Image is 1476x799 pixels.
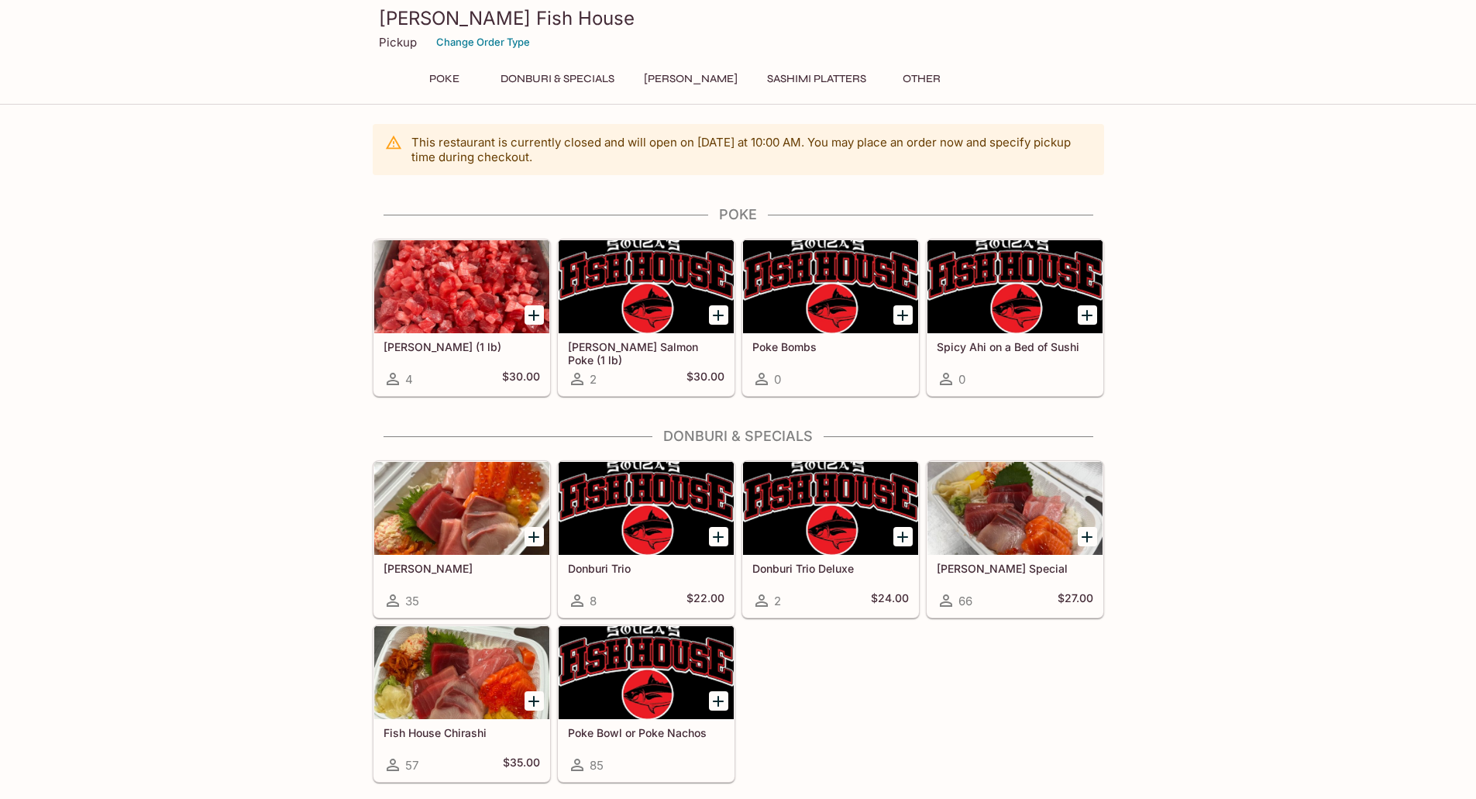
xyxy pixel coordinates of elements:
[373,428,1104,445] h4: Donburi & Specials
[927,462,1103,555] div: Souza Special
[374,626,549,719] div: Fish House Chirashi
[893,305,913,325] button: Add Poke Bombs
[686,591,724,610] h5: $22.00
[927,239,1103,396] a: Spicy Ahi on a Bed of Sushi0
[958,372,965,387] span: 0
[590,594,597,608] span: 8
[927,461,1103,618] a: [PERSON_NAME] Special66$27.00
[1058,591,1093,610] h5: $27.00
[590,758,604,773] span: 85
[937,562,1093,575] h5: [PERSON_NAME] Special
[503,756,540,774] h5: $35.00
[525,527,544,546] button: Add Sashimi Donburis
[492,68,623,90] button: Donburi & Specials
[558,239,735,396] a: [PERSON_NAME] Salmon Poke (1 lb)2$30.00
[502,370,540,388] h5: $30.00
[752,340,909,353] h5: Poke Bombs
[374,240,549,333] div: Ahi Poke (1 lb)
[742,461,919,618] a: Donburi Trio Deluxe2$24.00
[429,30,537,54] button: Change Order Type
[709,527,728,546] button: Add Donburi Trio
[373,625,550,782] a: Fish House Chirashi57$35.00
[558,625,735,782] a: Poke Bowl or Poke Nachos85
[379,35,417,50] p: Pickup
[411,135,1092,164] p: This restaurant is currently closed and will open on [DATE] at 10:00 AM . You may place an order ...
[384,562,540,575] h5: [PERSON_NAME]
[568,726,724,739] h5: Poke Bowl or Poke Nachos
[1078,527,1097,546] button: Add Souza Special
[559,240,734,333] div: Ora King Salmon Poke (1 lb)
[568,340,724,366] h5: [PERSON_NAME] Salmon Poke (1 lb)
[373,206,1104,223] h4: Poke
[743,462,918,555] div: Donburi Trio Deluxe
[405,594,419,608] span: 35
[1078,305,1097,325] button: Add Spicy Ahi on a Bed of Sushi
[559,462,734,555] div: Donburi Trio
[384,340,540,353] h5: [PERSON_NAME] (1 lb)
[559,626,734,719] div: Poke Bowl or Poke Nachos
[373,461,550,618] a: [PERSON_NAME]35
[893,527,913,546] button: Add Donburi Trio Deluxe
[937,340,1093,353] h5: Spicy Ahi on a Bed of Sushi
[525,305,544,325] button: Add Ahi Poke (1 lb)
[871,591,909,610] h5: $24.00
[405,372,413,387] span: 4
[379,6,1098,30] h3: [PERSON_NAME] Fish House
[759,68,875,90] button: Sashimi Platters
[887,68,957,90] button: Other
[410,68,480,90] button: Poke
[752,562,909,575] h5: Donburi Trio Deluxe
[525,691,544,711] button: Add Fish House Chirashi
[590,372,597,387] span: 2
[558,461,735,618] a: Donburi Trio8$22.00
[373,239,550,396] a: [PERSON_NAME] (1 lb)4$30.00
[743,240,918,333] div: Poke Bombs
[774,594,781,608] span: 2
[405,758,418,773] span: 57
[709,305,728,325] button: Add Ora King Salmon Poke (1 lb)
[568,562,724,575] h5: Donburi Trio
[686,370,724,388] h5: $30.00
[384,726,540,739] h5: Fish House Chirashi
[927,240,1103,333] div: Spicy Ahi on a Bed of Sushi
[774,372,781,387] span: 0
[709,691,728,711] button: Add Poke Bowl or Poke Nachos
[742,239,919,396] a: Poke Bombs0
[635,68,746,90] button: [PERSON_NAME]
[374,462,549,555] div: Sashimi Donburis
[958,594,972,608] span: 66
